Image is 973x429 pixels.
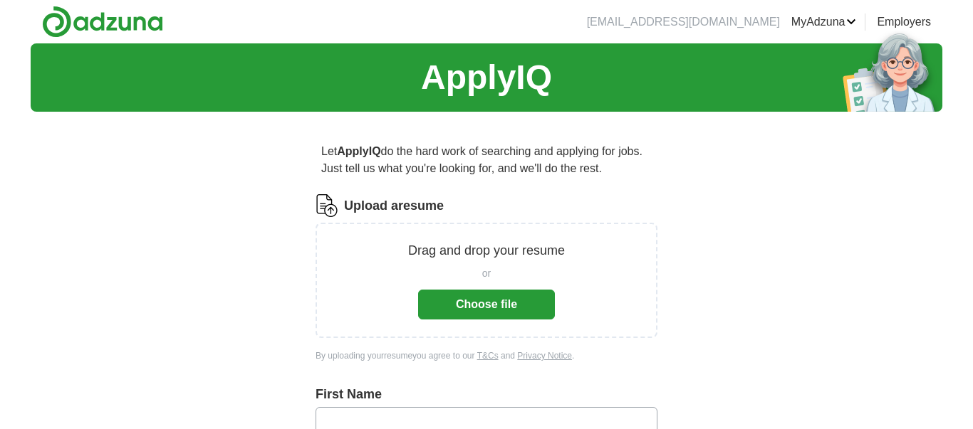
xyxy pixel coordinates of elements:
[316,385,657,404] label: First Name
[482,266,491,281] span: or
[42,6,163,38] img: Adzuna logo
[791,14,857,31] a: MyAdzuna
[316,349,657,362] div: By uploading your resume you agree to our and .
[587,14,780,31] li: [EMAIL_ADDRESS][DOMAIN_NAME]
[337,145,380,157] strong: ApplyIQ
[344,196,444,216] label: Upload a resume
[316,194,338,217] img: CV Icon
[408,241,565,260] p: Drag and drop your resume
[517,351,572,361] a: Privacy Notice
[421,52,552,103] h1: ApplyIQ
[477,351,499,361] a: T&Cs
[418,290,555,319] button: Choose file
[877,14,931,31] a: Employers
[316,137,657,183] p: Let do the hard work of searching and applying for jobs. Just tell us what you're looking for, an...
